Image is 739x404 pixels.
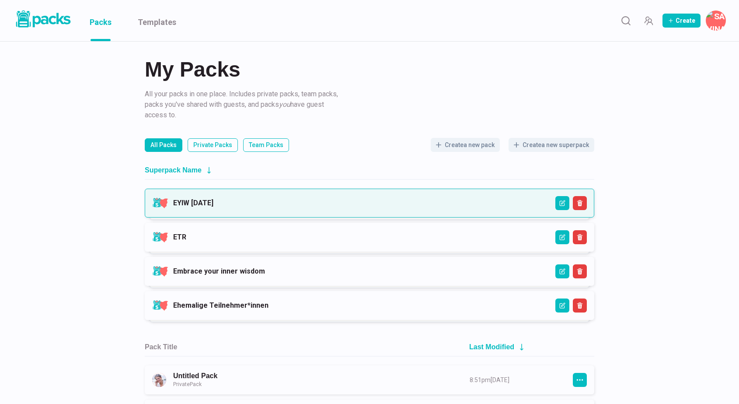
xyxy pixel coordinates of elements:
button: Delete Superpack [573,299,587,313]
button: Delete Superpack [573,264,587,278]
p: Private Packs [193,141,232,150]
button: Createa new superpack [509,138,594,152]
button: Manage Team Invites [640,12,657,29]
h2: Last Modified [469,343,514,351]
img: Packs logo [13,9,72,29]
button: Delete Superpack [573,230,587,244]
button: Edit [555,196,569,210]
button: Createa new pack [431,138,500,152]
button: Search [617,12,634,29]
button: Savina Tilmann [706,11,726,31]
p: All your packs in one place. Includes private packs, team packs, packs you've shared with guests,... [145,89,342,120]
button: Create Pack [662,14,701,28]
h2: Superpack Name [145,166,202,174]
i: you [279,100,290,109]
p: Team Packs [249,141,283,150]
a: Packs logo [13,9,72,32]
button: Delete Superpack [573,196,587,210]
button: Edit [555,299,569,313]
p: All Packs [150,141,177,150]
h2: My Packs [145,59,594,80]
h2: Pack Title [145,343,177,351]
button: Edit [555,264,569,278]
button: Edit [555,230,569,244]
